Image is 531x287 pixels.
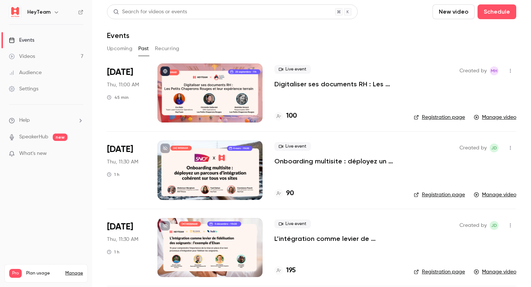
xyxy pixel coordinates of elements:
[138,43,149,55] button: Past
[107,43,132,55] button: Upcoming
[274,65,311,74] span: Live event
[491,143,497,152] span: Jd
[9,53,35,60] div: Videos
[286,189,294,198] h4: 90
[27,8,51,16] h6: HeyTeam
[155,43,180,55] button: Recurring
[107,31,129,40] h1: Events
[107,141,146,200] div: Mar 6 Thu, 11:30 AM (Europe/Paris)
[274,142,311,151] span: Live event
[53,134,67,141] span: new
[490,66,499,75] span: Marketing HeyTeam
[274,219,311,228] span: Live event
[107,94,129,100] div: 45 min
[478,4,516,19] button: Schedule
[474,114,516,121] a: Manage video
[107,63,146,122] div: Sep 25 Thu, 11:00 AM (Europe/Paris)
[65,270,83,276] a: Manage
[9,37,34,44] div: Events
[491,66,497,75] span: MH
[107,218,146,277] div: Dec 5 Thu, 11:30 AM (Europe/Madrid)
[9,269,22,278] span: Pro
[274,157,402,166] a: Onboarding multisite : déployez un parcours d’intégration cohérent sur tous vos sites
[107,158,138,166] span: Thu, 11:30 AM
[414,191,465,198] a: Registration page
[490,143,499,152] span: Josephine deCacqueray
[107,172,119,177] div: 1 h
[414,268,465,276] a: Registration page
[459,221,487,230] span: Created by
[433,4,475,19] button: New video
[9,117,83,124] li: help-dropdown-opener
[9,69,42,76] div: Audience
[274,111,297,121] a: 100
[414,114,465,121] a: Registration page
[107,143,133,155] span: [DATE]
[474,191,516,198] a: Manage video
[107,236,138,243] span: Thu, 11:30 AM
[286,111,297,121] h4: 100
[107,66,133,78] span: [DATE]
[9,85,38,93] div: Settings
[474,268,516,276] a: Manage video
[459,66,487,75] span: Created by
[107,221,133,233] span: [DATE]
[490,221,499,230] span: Josephine deCacqueray
[274,266,296,276] a: 195
[274,80,402,89] a: Digitaliser ses documents RH : Les Petits Chaperons Rouges et leur expérience terrain
[459,143,487,152] span: Created by
[19,150,47,158] span: What's new
[107,81,139,89] span: Thu, 11:00 AM
[19,117,30,124] span: Help
[9,6,21,18] img: HeyTeam
[274,234,402,243] a: L’intégration comme levier de fidélisation des soignants, l’exemple d’Elsan.
[491,221,497,230] span: Jd
[19,133,48,141] a: SpeakerHub
[286,266,296,276] h4: 195
[26,270,61,276] span: Plan usage
[113,8,187,16] div: Search for videos or events
[107,249,119,255] div: 1 h
[274,189,294,198] a: 90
